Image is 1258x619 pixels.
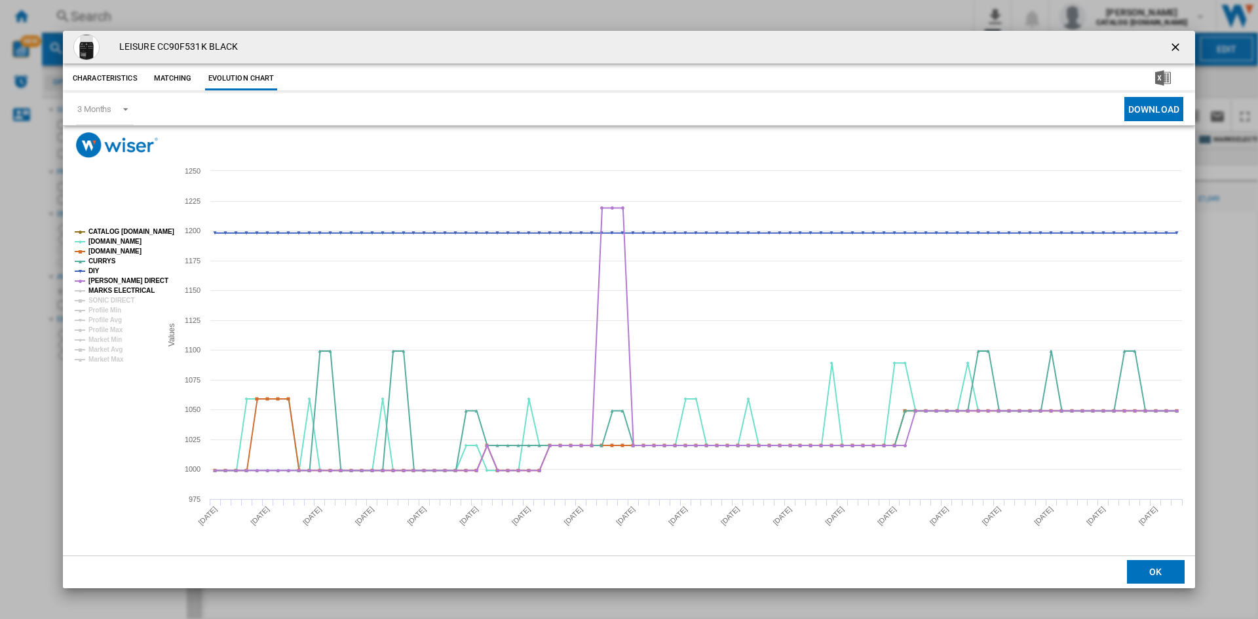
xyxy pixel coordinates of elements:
[88,297,134,304] tspan: SONIC DIRECT
[185,257,200,265] tspan: 1175
[88,248,142,255] tspan: [DOMAIN_NAME]
[189,495,200,503] tspan: 975
[1137,505,1159,527] tspan: [DATE]
[1155,70,1171,86] img: excel-24x24.png
[77,104,111,114] div: 3 Months
[63,31,1195,588] md-dialog: Product popup
[928,505,950,527] tspan: [DATE]
[88,307,121,314] tspan: Profile Min
[88,238,142,245] tspan: [DOMAIN_NAME]
[876,505,898,527] tspan: [DATE]
[185,316,200,324] tspan: 1125
[185,167,200,175] tspan: 1250
[406,505,427,527] tspan: [DATE]
[458,505,480,527] tspan: [DATE]
[1124,97,1183,121] button: Download
[185,465,200,473] tspan: 1000
[88,287,155,294] tspan: MARKS ELECTRICAL
[185,197,200,205] tspan: 1225
[615,505,636,527] tspan: [DATE]
[824,505,845,527] tspan: [DATE]
[144,67,202,90] button: Matching
[667,505,689,527] tspan: [DATE]
[1169,41,1185,56] ng-md-icon: getI18NText('BUTTONS.CLOSE_DIALOG')
[354,505,375,527] tspan: [DATE]
[167,324,176,347] tspan: Values
[185,376,200,384] tspan: 1075
[185,227,200,234] tspan: 1200
[719,505,741,527] tspan: [DATE]
[88,326,123,333] tspan: Profile Max
[510,505,532,527] tspan: [DATE]
[185,405,200,413] tspan: 1050
[88,346,123,353] tspan: Market Avg
[301,505,323,527] tspan: [DATE]
[88,228,174,235] tspan: CATALOG [DOMAIN_NAME]
[76,132,158,158] img: logo_wiser_300x94.png
[249,505,271,527] tspan: [DATE]
[185,286,200,294] tspan: 1150
[185,346,200,354] tspan: 1100
[88,316,122,324] tspan: Profile Avg
[88,267,100,274] tspan: DIY
[1033,505,1054,527] tspan: [DATE]
[73,34,100,60] img: 10244083
[1134,67,1192,90] button: Download in Excel
[88,257,116,265] tspan: CURRYS
[69,67,141,90] button: Characteristics
[185,436,200,443] tspan: 1025
[771,505,793,527] tspan: [DATE]
[197,505,218,527] tspan: [DATE]
[563,505,584,527] tspan: [DATE]
[88,336,122,343] tspan: Market Min
[1085,505,1107,527] tspan: [DATE]
[113,41,238,54] h4: LEISURE CC90F531K BLACK
[980,505,1002,527] tspan: [DATE]
[88,356,124,363] tspan: Market Max
[205,67,278,90] button: Evolution chart
[1164,34,1190,60] button: getI18NText('BUTTONS.CLOSE_DIALOG')
[88,277,168,284] tspan: [PERSON_NAME] DIRECT
[1127,560,1185,584] button: OK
